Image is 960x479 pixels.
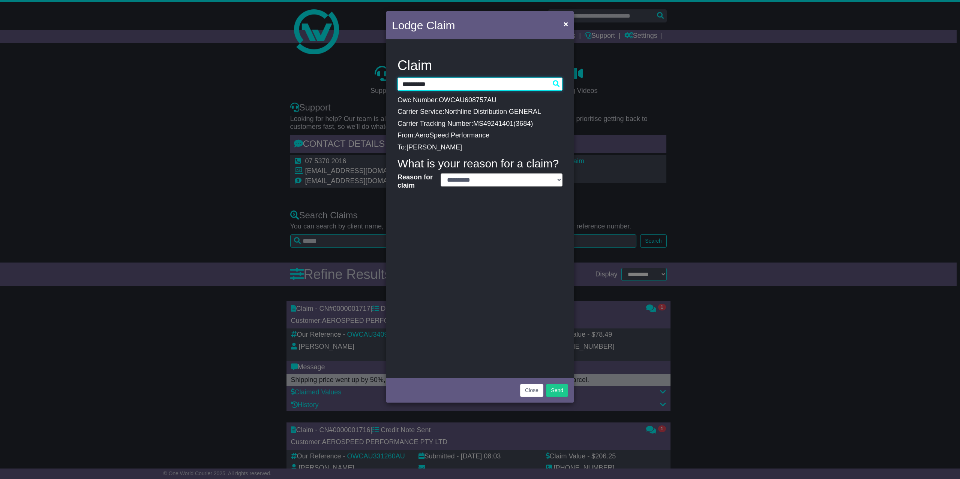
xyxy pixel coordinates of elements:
[397,58,562,73] h3: Claim
[439,96,496,104] span: OWCAU608757AU
[394,173,437,190] label: Reason for claim
[397,96,562,104] p: Owc Number:
[397,108,562,116] p: Carrier Service:
[392,17,455,34] h4: Lodge Claim
[397,157,562,170] h4: What is your reason for a claim?
[516,120,531,127] span: 3684
[397,143,562,152] p: To:
[397,131,562,140] p: From:
[415,131,489,139] span: AeroSpeed Performance
[397,120,562,128] p: Carrier Tracking Number: ( )
[520,384,543,397] button: Close
[546,384,568,397] button: Send
[564,19,568,28] span: ×
[560,16,572,31] button: Close
[473,120,513,127] span: MS49241401
[444,108,541,115] span: Northline Distribution GENERAL
[406,143,462,151] span: [PERSON_NAME]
